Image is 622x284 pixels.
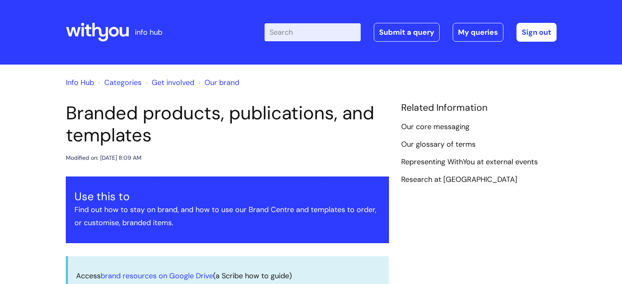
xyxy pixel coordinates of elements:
li: Solution home [96,76,141,89]
li: Get involved [144,76,194,89]
a: Representing WithYou at external events [401,157,538,168]
a: Sign out [516,23,557,42]
a: brand resources on Google Drive [101,271,213,281]
li: Our brand [196,76,239,89]
a: Get involved [152,78,194,87]
a: Our glossary of terms [401,139,476,150]
div: | - [265,23,557,42]
p: Access (a Scribe how to guide) [76,269,381,282]
p: Find out how to stay on brand, and how to use our Brand Centre and templates to order, or customi... [74,203,380,230]
a: Categories [104,78,141,87]
a: Info Hub [66,78,94,87]
a: Our core messaging [401,122,469,132]
a: My queries [453,23,503,42]
a: Submit a query [374,23,440,42]
h3: Use this to [74,190,380,203]
input: Search [265,23,361,41]
a: Research at [GEOGRAPHIC_DATA] [401,174,517,185]
h4: Related Information [401,102,557,114]
p: info hub [135,26,162,39]
h1: Branded products, publications, and templates [66,102,389,146]
a: Our brand [204,78,239,87]
div: Modified on: [DATE] 8:09 AM [66,153,141,163]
